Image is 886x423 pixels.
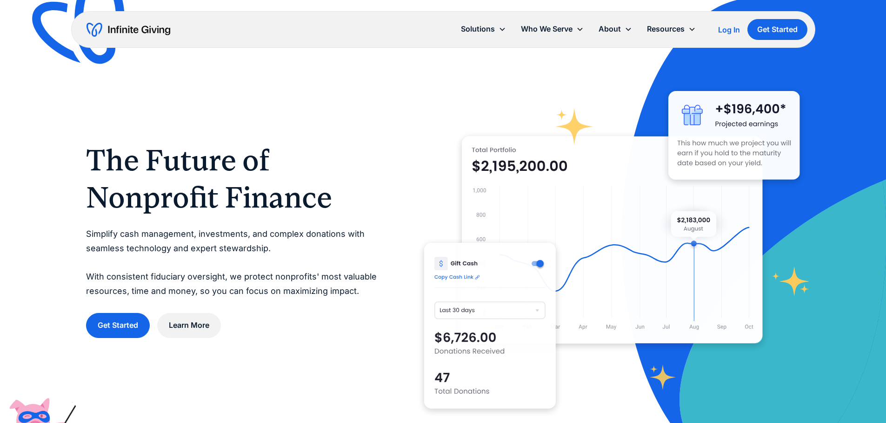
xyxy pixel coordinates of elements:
div: Who We Serve [513,19,591,39]
a: Get Started [86,313,150,338]
div: Log In [718,26,740,33]
h1: The Future of Nonprofit Finance [86,142,387,216]
img: fundraising star [772,267,810,296]
a: Learn More [157,313,221,338]
img: nonprofit donation platform [462,136,763,344]
a: home [87,22,170,37]
p: Simplify cash management, investments, and complex donations with seamless technology and expert ... [86,227,387,298]
div: Resources [647,23,685,35]
a: Get Started [747,19,807,40]
div: About [591,19,640,39]
div: Who We Serve [521,23,573,35]
div: Resources [640,19,703,39]
div: Solutions [453,19,513,39]
div: About [599,23,621,35]
a: Log In [718,24,740,35]
div: Solutions [461,23,495,35]
img: donation software for nonprofits [424,243,556,409]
